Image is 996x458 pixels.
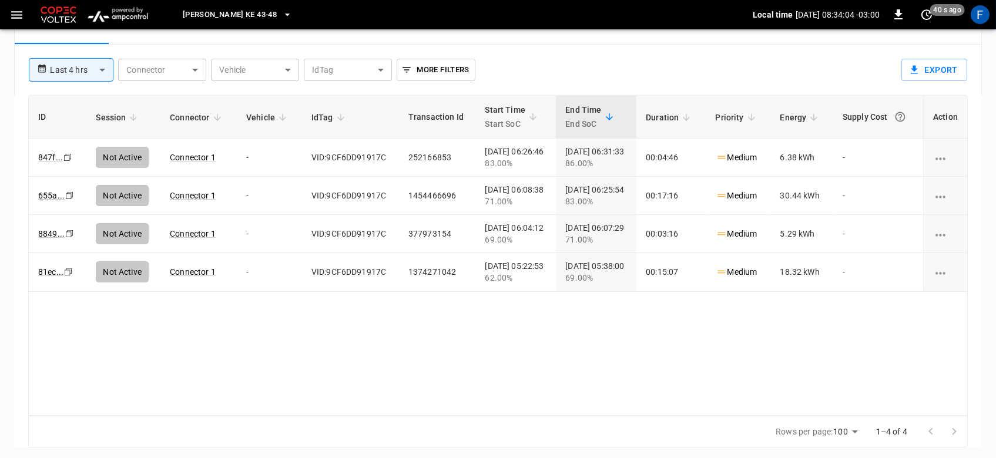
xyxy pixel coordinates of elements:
[565,196,627,207] div: 83.00%
[933,228,958,240] div: charging session options
[96,147,149,168] div: Not Active
[96,223,149,244] div: Not Active
[933,266,958,278] div: charging session options
[565,272,627,284] div: 69.00%
[485,272,546,284] div: 62.00%
[170,229,216,238] a: Connector 1
[716,228,757,240] p: Medium
[565,260,627,284] div: [DATE] 05:38:00
[917,5,936,24] button: set refresh interval
[302,177,399,215] td: VID:9CF6DD91917C
[636,177,706,215] td: 00:17:16
[29,96,967,291] table: sessions table
[485,196,546,207] div: 71.00%
[923,96,967,139] th: Action
[565,117,601,131] p: End SoC
[716,110,759,124] span: Priority
[399,177,476,215] td: 1454466696
[833,139,923,177] td: -
[302,253,399,291] td: VID:9CF6DD91917C
[170,191,216,200] a: Connector 1
[770,253,833,291] td: 18.32 kWh
[930,4,965,16] span: 40 s ago
[833,215,923,253] td: -
[636,139,706,177] td: 00:04:46
[38,4,79,26] img: Customer Logo
[246,110,290,124] span: Vehicle
[96,185,149,206] div: Not Active
[485,184,546,207] div: [DATE] 06:08:38
[833,177,923,215] td: -
[399,253,476,291] td: 1374271042
[64,189,76,202] div: copy
[399,96,476,139] th: Transaction Id
[485,222,546,245] div: [DATE] 06:04:12
[485,103,525,131] div: Start Time
[302,215,399,253] td: VID:9CF6DD91917C
[485,234,546,245] div: 69.00%
[178,4,297,26] button: [PERSON_NAME] KE 43-48
[933,151,958,163] div: charging session options
[780,110,821,124] span: Energy
[485,103,541,131] span: Start TimeStart SoC
[565,184,627,207] div: [DATE] 06:25:54
[770,177,833,215] td: 30.44 kWh
[50,59,113,81] div: Last 4 hrs
[311,110,348,124] span: IdTag
[64,227,76,240] div: copy
[636,215,706,253] td: 00:03:16
[397,59,475,81] button: More Filters
[716,266,757,278] p: Medium
[29,96,86,139] th: ID
[646,110,694,124] span: Duration
[933,190,958,201] div: charging session options
[38,229,65,238] a: 8849...
[971,5,990,24] div: profile-icon
[38,267,63,277] a: 81ec...
[636,253,706,291] td: 00:15:07
[28,95,968,416] div: sessions table
[770,215,833,253] td: 5.29 kWh
[63,265,75,278] div: copy
[565,157,627,169] div: 86.00%
[716,151,757,164] p: Medium
[485,146,546,169] div: [DATE] 06:26:46
[770,139,833,177] td: 6.38 kWh
[38,191,65,200] a: 655a...
[565,234,627,245] div: 71.00%
[62,151,74,164] div: copy
[170,267,216,277] a: Connector 1
[170,153,216,162] a: Connector 1
[399,215,476,253] td: 377973154
[565,103,616,131] span: End TimeEnd SoC
[237,215,302,253] td: -
[96,261,149,282] div: Not Active
[876,426,907,437] p: 1–4 of 4
[485,157,546,169] div: 83.00%
[716,190,757,202] p: Medium
[485,117,525,131] p: Start SoC
[183,8,277,22] span: [PERSON_NAME] KE 43-48
[843,106,914,127] div: Supply Cost
[302,139,399,177] td: VID:9CF6DD91917C
[38,153,63,162] a: 847f...
[237,139,302,177] td: -
[237,253,302,291] td: -
[753,9,793,21] p: Local time
[83,4,152,26] img: ampcontrol.io logo
[485,260,546,284] div: [DATE] 05:22:53
[565,103,601,131] div: End Time
[796,9,880,21] p: [DATE] 08:34:04 -03:00
[890,106,911,127] button: The cost of your charging session based on your supply rates
[833,423,861,440] div: 100
[833,253,923,291] td: -
[399,139,476,177] td: 252166853
[565,146,627,169] div: [DATE] 06:31:33
[565,222,627,245] div: [DATE] 06:07:29
[776,426,833,437] p: Rows per page:
[96,110,141,124] span: Session
[237,177,302,215] td: -
[901,59,967,81] button: Export
[170,110,224,124] span: Connector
